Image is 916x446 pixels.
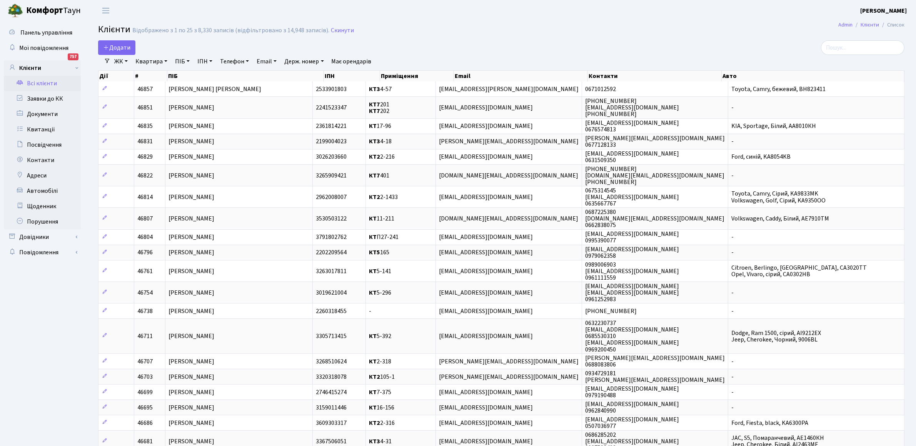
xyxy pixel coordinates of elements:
[316,122,347,131] span: 2361814221
[169,267,214,275] span: [PERSON_NAME]
[827,17,916,33] nav: breadcrumb
[860,6,907,15] a: [PERSON_NAME]
[19,44,68,52] span: Мої повідомлення
[731,373,734,381] span: -
[4,214,81,229] a: Порушення
[439,85,579,93] span: [EMAIL_ADDRESS][PERSON_NAME][DOMAIN_NAME]
[169,193,214,201] span: [PERSON_NAME]
[731,329,821,344] span: Dodge, Ram 1500, сірий, AI9212EX Jeep, Cherokee, Чорний, 9006BL
[369,214,377,223] b: КТ
[585,230,679,245] span: [EMAIL_ADDRESS][DOMAIN_NAME] 0995390077
[169,85,261,93] span: [PERSON_NAME] [PERSON_NAME]
[369,419,380,427] b: КТ2
[585,385,679,400] span: [EMAIL_ADDRESS][DOMAIN_NAME] 0979190488
[316,171,347,180] span: 3265909421
[169,171,214,180] span: [PERSON_NAME]
[137,419,153,427] span: 46686
[4,91,81,106] a: Заявки до КК
[217,55,252,68] a: Телефон
[439,103,533,112] span: [EMAIL_ADDRESS][DOMAIN_NAME]
[281,55,327,68] a: Держ. номер
[137,214,153,223] span: 46807
[169,307,214,315] span: [PERSON_NAME]
[585,307,637,315] span: [PHONE_NUMBER]
[137,288,153,297] span: 46754
[8,3,23,18] img: logo.png
[731,233,734,242] span: -
[137,171,153,180] span: 46822
[4,25,81,40] a: Панель управління
[4,168,81,183] a: Адреси
[585,186,679,208] span: 0675314545 [EMAIL_ADDRESS][DOMAIN_NAME] 0635667767
[4,229,81,245] a: Довідники
[316,138,347,146] span: 2199004023
[585,354,725,369] span: [PERSON_NAME][EMAIL_ADDRESS][DOMAIN_NAME] 0688083806
[68,53,78,60] div: 757
[137,403,153,412] span: 46695
[137,388,153,396] span: 46699
[731,388,734,396] span: -
[331,27,354,34] a: Скинути
[369,233,399,242] span: П27-241
[4,245,81,260] a: Повідомлення
[369,138,392,146] span: 4-18
[316,193,347,201] span: 2962008007
[369,122,377,131] b: КТ
[169,437,214,446] span: [PERSON_NAME]
[369,267,377,275] b: КТ
[585,400,679,415] span: [EMAIL_ADDRESS][DOMAIN_NAME] 0962840990
[731,419,808,427] span: Ford, Fiesta, black, KA6300PA
[585,369,725,384] span: 0934729181 [PERSON_NAME][EMAIL_ADDRESS][DOMAIN_NAME]
[369,437,392,446] span: 4-31
[137,85,153,93] span: 46857
[169,373,214,381] span: [PERSON_NAME]
[369,107,380,115] b: КТ7
[439,193,533,201] span: [EMAIL_ADDRESS][DOMAIN_NAME]
[316,267,347,275] span: 3263017811
[316,357,347,366] span: 3268510624
[137,373,153,381] span: 46703
[731,103,734,112] span: -
[731,153,791,161] span: Ford, синій, KA8054KB
[98,40,135,55] a: Додати
[329,55,375,68] a: Має орендарів
[98,23,130,36] span: Клієнти
[316,153,347,161] span: 3026203660
[4,153,81,168] a: Контакти
[369,373,395,381] span: 105-1
[369,153,395,161] span: 2-216
[439,403,533,412] span: [EMAIL_ADDRESS][DOMAIN_NAME]
[369,388,377,396] b: КТ
[316,214,347,223] span: 3530503122
[585,97,679,118] span: [PHONE_NUMBER] [EMAIL_ADDRESS][DOMAIN_NAME] [PHONE_NUMBER]
[316,233,347,242] span: 3791802762
[4,122,81,137] a: Квитанції
[439,249,533,257] span: [EMAIL_ADDRESS][DOMAIN_NAME]
[137,233,153,242] span: 46804
[316,85,347,93] span: 2533901803
[439,357,579,366] span: [PERSON_NAME][EMAIL_ADDRESS][DOMAIN_NAME]
[20,28,72,37] span: Панель управління
[439,437,533,446] span: [EMAIL_ADDRESS][DOMAIN_NAME]
[169,138,214,146] span: [PERSON_NAME]
[585,85,616,93] span: 0671012592
[369,403,394,412] span: 16-156
[585,245,679,260] span: [EMAIL_ADDRESS][DOMAIN_NAME] 0979062358
[439,122,533,131] span: [EMAIL_ADDRESS][DOMAIN_NAME]
[369,249,380,257] b: КТ5
[169,357,214,366] span: [PERSON_NAME]
[103,43,130,52] span: Додати
[369,171,389,180] span: 401
[439,332,533,340] span: [EMAIL_ADDRESS][DOMAIN_NAME]
[861,21,879,29] a: Клієнти
[169,332,214,340] span: [PERSON_NAME]
[439,214,578,223] span: [DOMAIN_NAME][EMAIL_ADDRESS][DOMAIN_NAME]
[316,403,347,412] span: 3159011446
[132,27,329,34] div: Відображено з 1 по 25 з 8,330 записів (відфільтровано з 14,948 записів).
[137,122,153,131] span: 46835
[169,249,214,257] span: [PERSON_NAME]
[137,249,153,257] span: 46796
[137,138,153,146] span: 46831
[369,403,377,412] b: КТ
[439,171,578,180] span: [DOMAIN_NAME][EMAIL_ADDRESS][DOMAIN_NAME]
